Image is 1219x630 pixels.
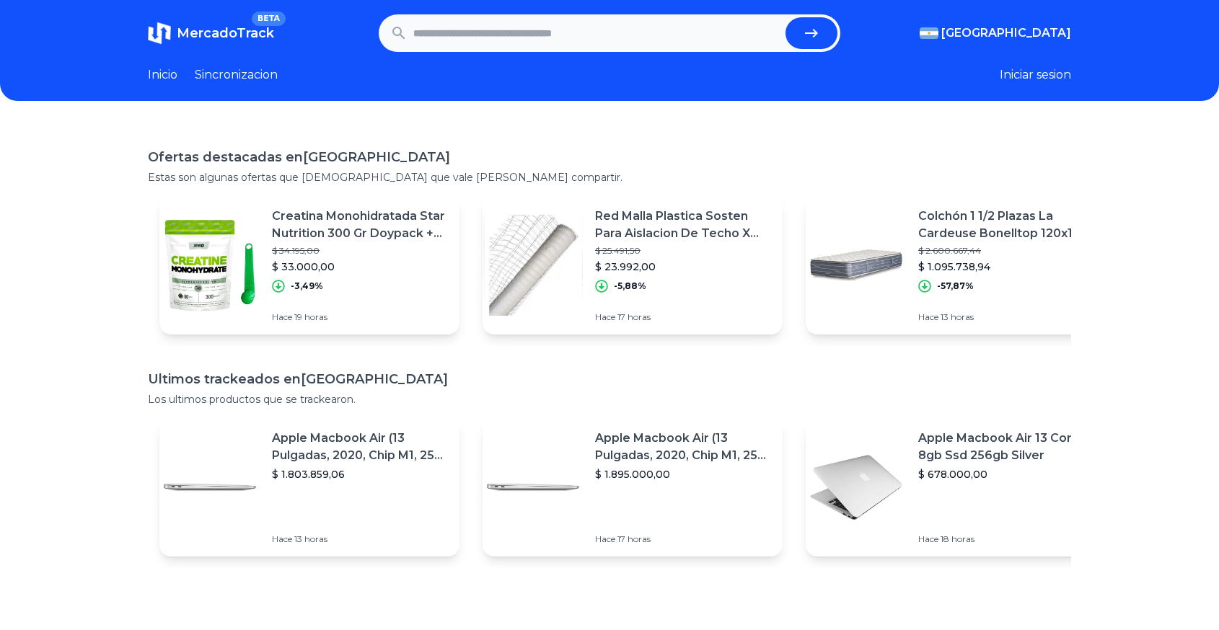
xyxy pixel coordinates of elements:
[272,208,448,242] p: Creatina Monohidratada Star Nutrition 300 Gr Doypack + Scoop
[1000,66,1071,84] button: Iniciar sesion
[918,533,1094,545] p: Hace 18 horas
[148,147,1071,167] h1: Ofertas destacadas en [GEOGRAPHIC_DATA]
[595,467,771,482] p: $ 1.895.000,00
[483,215,584,316] img: Featured image
[195,66,278,84] a: Sincronizacion
[148,369,1071,389] h1: Ultimos trackeados en [GEOGRAPHIC_DATA]
[272,533,448,545] p: Hace 13 horas
[483,437,584,538] img: Featured image
[483,196,783,334] a: Featured imageRed Malla Plastica Sosten Para Aislacion De Techo X 50mts2.$ 25.491,50$ 23.992,00-5...
[595,533,771,545] p: Hace 17 horas
[937,280,974,292] p: -57,87%
[252,12,286,26] span: BETA
[148,392,1071,407] p: Los ultimos productos que se trackearon.
[148,22,171,45] img: MercadoTrack
[159,437,260,538] img: Featured image
[806,196,1106,334] a: Featured imageColchón 1 1/2 Plazas La Cardeuse Bonelltop 120x190$ 2.600.667,44$ 1.095.738,94-57,8...
[483,418,783,556] a: Featured imageApple Macbook Air (13 Pulgadas, 2020, Chip M1, 256 Gb De Ssd, 8 Gb De Ram) - Plata$...
[918,245,1094,257] p: $ 2.600.667,44
[148,66,177,84] a: Inicio
[159,215,260,316] img: Featured image
[159,196,459,334] a: Featured imageCreatina Monohidratada Star Nutrition 300 Gr Doypack + Scoop$ 34.195,00$ 33.000,00-...
[159,418,459,556] a: Featured imageApple Macbook Air (13 Pulgadas, 2020, Chip M1, 256 Gb De Ssd, 8 Gb De Ram) - Plata$...
[918,259,1094,274] p: $ 1.095.738,94
[941,25,1071,42] span: [GEOGRAPHIC_DATA]
[918,467,1094,482] p: $ 678.000,00
[614,280,646,292] p: -5,88%
[148,22,274,45] a: MercadoTrackBETA
[272,467,448,482] p: $ 1.803.859,06
[806,437,907,538] img: Featured image
[272,311,448,323] p: Hace 19 horas
[595,430,771,464] p: Apple Macbook Air (13 Pulgadas, 2020, Chip M1, 256 Gb De Ssd, 8 Gb De Ram) - Plata
[918,208,1094,242] p: Colchón 1 1/2 Plazas La Cardeuse Bonelltop 120x190
[595,208,771,242] p: Red Malla Plastica Sosten Para Aislacion De Techo X 50mts2.
[806,215,907,316] img: Featured image
[595,311,771,323] p: Hace 17 horas
[291,280,323,292] p: -3,49%
[806,418,1106,556] a: Featured imageApple Macbook Air 13 Core I5 8gb Ssd 256gb Silver$ 678.000,00Hace 18 horas
[918,311,1094,323] p: Hace 13 horas
[920,25,1071,42] button: [GEOGRAPHIC_DATA]
[177,25,274,41] span: MercadoTrack
[920,27,938,39] img: Argentina
[148,170,1071,185] p: Estas son algunas ofertas que [DEMOGRAPHIC_DATA] que vale [PERSON_NAME] compartir.
[595,245,771,257] p: $ 25.491,50
[272,430,448,464] p: Apple Macbook Air (13 Pulgadas, 2020, Chip M1, 256 Gb De Ssd, 8 Gb De Ram) - Plata
[272,245,448,257] p: $ 34.195,00
[595,259,771,274] p: $ 23.992,00
[918,430,1094,464] p: Apple Macbook Air 13 Core I5 8gb Ssd 256gb Silver
[272,259,448,274] p: $ 33.000,00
